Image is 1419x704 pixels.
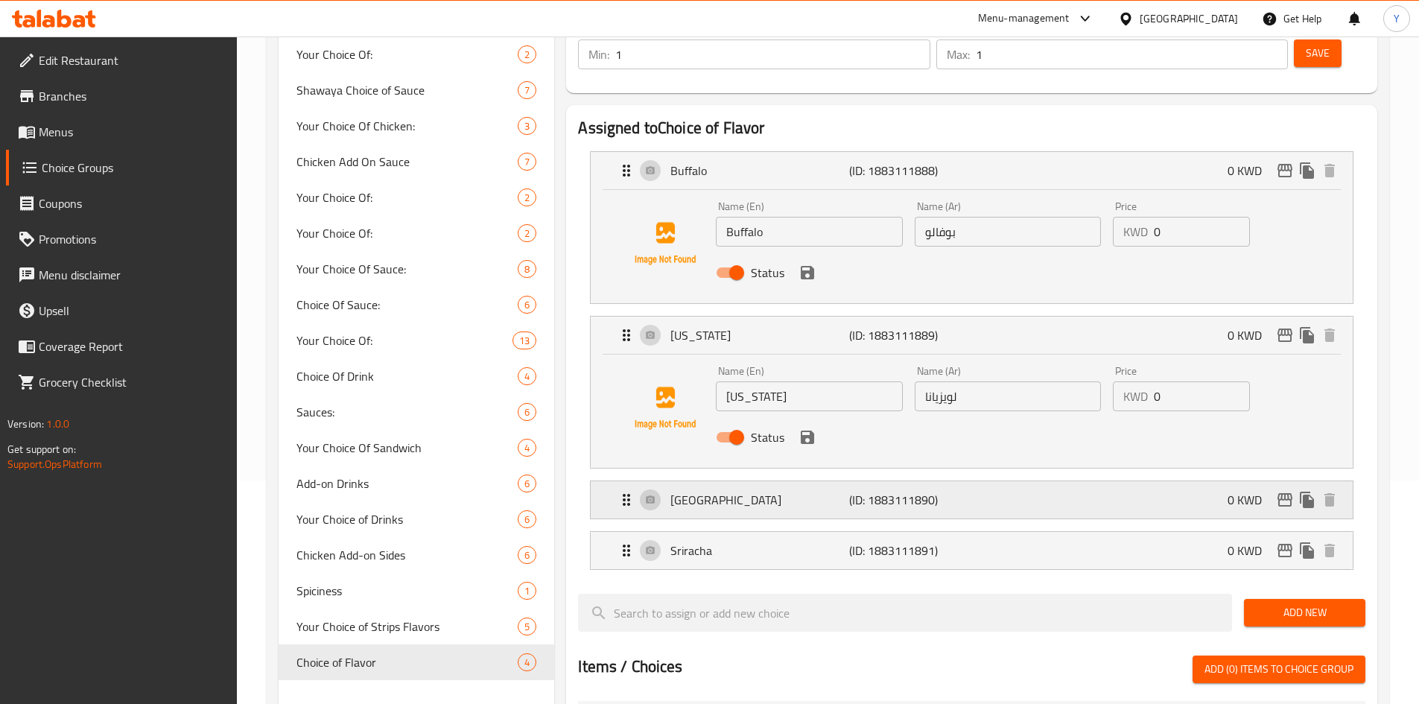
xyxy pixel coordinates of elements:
[7,414,44,434] span: Version:
[6,257,237,293] a: Menu disclaimer
[578,656,682,678] h2: Items / Choices
[518,296,536,314] div: Choices
[296,618,518,635] span: Your Choice of Strips Flavors
[591,152,1353,189] div: Expand
[1318,489,1341,511] button: delete
[518,224,536,242] div: Choices
[518,584,536,598] span: 1
[296,296,518,314] span: Choice Of Sauce:
[1193,656,1365,683] button: Add (0) items to choice group
[591,317,1353,354] div: Expand
[7,454,102,474] a: Support.OpsPlatform
[518,513,536,527] span: 6
[518,441,536,455] span: 4
[518,367,536,385] div: Choices
[39,373,225,391] span: Grocery Checklist
[39,123,225,141] span: Menus
[6,114,237,150] a: Menus
[1228,491,1274,509] p: 0 KWD
[518,260,536,278] div: Choices
[296,582,518,600] span: Spiciness
[578,594,1232,632] input: search
[849,162,968,180] p: (ID: 1883111888)
[296,510,518,528] span: Your Choice of Drinks
[670,326,848,344] p: [US_STATE]
[518,117,536,135] div: Choices
[39,194,225,212] span: Coupons
[518,620,536,634] span: 5
[279,537,555,573] div: Chicken Add-on Sides6
[279,251,555,287] div: Your Choice Of Sauce:8
[1274,489,1296,511] button: edit
[6,78,237,114] a: Branches
[849,542,968,559] p: (ID: 1883111891)
[518,546,536,564] div: Choices
[578,310,1365,475] li: ExpandLouisianaName (En)Name (Ar)PriceKWDStatussave
[39,87,225,105] span: Branches
[751,264,784,282] span: Status
[915,381,1101,411] input: Enter name Ar
[6,221,237,257] a: Promotions
[915,217,1101,247] input: Enter name Ar
[1204,660,1353,679] span: Add (0) items to choice group
[849,326,968,344] p: (ID: 1883111889)
[279,108,555,144] div: Your Choice Of Chicken:3
[279,37,555,72] div: Your Choice Of:2
[296,117,518,135] span: Your Choice Of Chicken:
[296,224,518,242] span: Your Choice Of:
[518,656,536,670] span: 4
[296,260,518,278] span: Your Choice Of Sauce:
[6,364,237,400] a: Grocery Checklist
[670,491,848,509] p: [GEOGRAPHIC_DATA]
[6,293,237,329] a: Upsell
[947,45,970,63] p: Max:
[279,323,555,358] div: Your Choice Of:13
[518,48,536,62] span: 2
[518,83,536,98] span: 7
[1123,387,1148,405] p: KWD
[1274,159,1296,182] button: edit
[518,653,536,671] div: Choices
[1296,324,1318,346] button: duplicate
[716,217,902,247] input: Enter name En
[518,439,536,457] div: Choices
[1274,539,1296,562] button: edit
[296,81,518,99] span: Shawaya Choice of Sauce
[518,191,536,205] span: 2
[518,618,536,635] div: Choices
[518,188,536,206] div: Choices
[518,262,536,276] span: 8
[1228,162,1274,180] p: 0 KWD
[296,367,518,385] span: Choice Of Drink
[588,45,609,63] p: Min:
[279,180,555,215] div: Your Choice Of:2
[296,475,518,492] span: Add-on Drinks
[518,81,536,99] div: Choices
[279,466,555,501] div: Add-on Drinks6
[279,394,555,430] div: Sauces:6
[39,230,225,248] span: Promotions
[6,42,237,78] a: Edit Restaurant
[279,287,555,323] div: Choice Of Sauce:6
[279,644,555,680] div: Choice of Flavor4
[618,361,713,456] img: Louisiana
[796,426,819,448] button: save
[1318,159,1341,182] button: delete
[716,381,902,411] input: Enter name En
[279,609,555,644] div: Your Choice of Strips Flavors5
[1123,223,1148,241] p: KWD
[578,117,1365,139] h2: Assigned to Choice of Flavor
[518,226,536,241] span: 2
[1318,324,1341,346] button: delete
[518,153,536,171] div: Choices
[279,501,555,537] div: Your Choice of Drinks6
[1228,326,1274,344] p: 0 KWD
[849,491,968,509] p: (ID: 1883111890)
[279,72,555,108] div: Shawaya Choice of Sauce7
[1154,217,1250,247] input: Please enter price
[518,477,536,491] span: 6
[39,266,225,284] span: Menu disclaimer
[591,481,1353,519] div: Expand
[296,332,513,349] span: Your Choice Of:
[1244,599,1365,627] button: Add New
